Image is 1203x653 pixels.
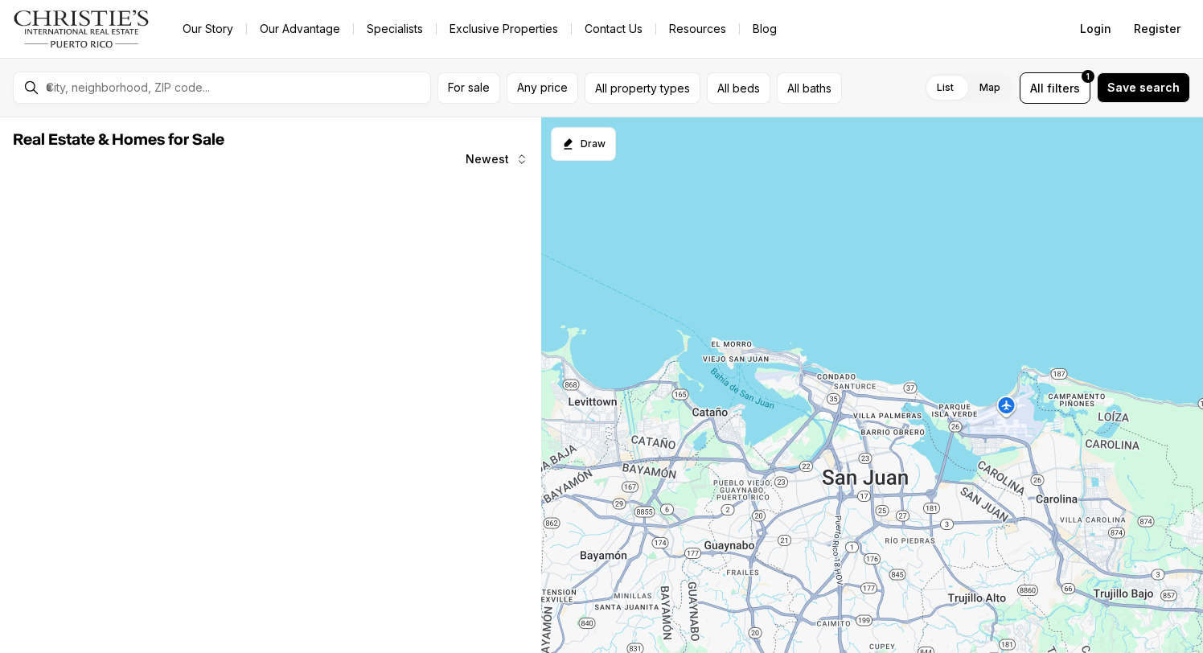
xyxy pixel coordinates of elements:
[456,143,538,175] button: Newest
[1030,80,1044,97] span: All
[13,132,224,148] span: Real Estate & Homes for Sale
[777,72,842,104] button: All baths
[247,18,353,40] a: Our Advantage
[507,72,578,104] button: Any price
[517,81,568,94] span: Any price
[1086,70,1090,83] span: 1
[354,18,436,40] a: Specialists
[170,18,246,40] a: Our Story
[448,81,490,94] span: For sale
[437,18,571,40] a: Exclusive Properties
[1070,13,1121,45] button: Login
[1107,81,1180,94] span: Save search
[1020,72,1090,104] button: Allfilters1
[585,72,700,104] button: All property types
[1097,72,1190,103] button: Save search
[1080,23,1111,35] span: Login
[572,18,655,40] button: Contact Us
[437,72,500,104] button: For sale
[466,153,509,166] span: Newest
[656,18,739,40] a: Resources
[740,18,790,40] a: Blog
[924,73,967,102] label: List
[1047,80,1080,97] span: filters
[707,72,770,104] button: All beds
[13,10,150,48] img: logo
[967,73,1013,102] label: Map
[1134,23,1180,35] span: Register
[551,127,616,161] button: Start drawing
[1124,13,1190,45] button: Register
